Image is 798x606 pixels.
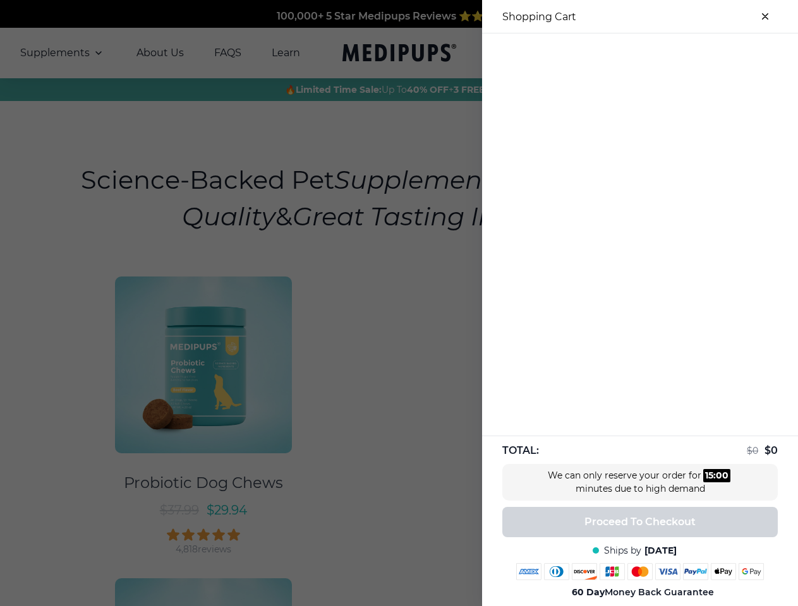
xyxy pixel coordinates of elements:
[747,445,758,456] span: $ 0
[739,563,764,580] img: google
[705,469,713,482] div: 15
[516,563,541,580] img: amex
[716,469,728,482] div: 00
[765,444,778,456] span: $ 0
[753,4,778,29] button: close-cart
[604,545,641,557] span: Ships by
[572,563,597,580] img: discover
[544,563,569,580] img: diners-club
[502,11,576,23] h3: Shopping Cart
[572,586,714,598] span: Money Back Guarantee
[655,563,680,580] img: visa
[600,563,625,580] img: jcb
[644,545,677,557] span: [DATE]
[502,444,539,458] span: TOTAL:
[711,563,736,580] img: apple
[683,563,708,580] img: paypal
[703,469,730,482] div: :
[545,469,735,496] div: We can only reserve your order for minutes due to high demand
[572,586,605,598] strong: 60 Day
[627,563,653,580] img: mastercard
